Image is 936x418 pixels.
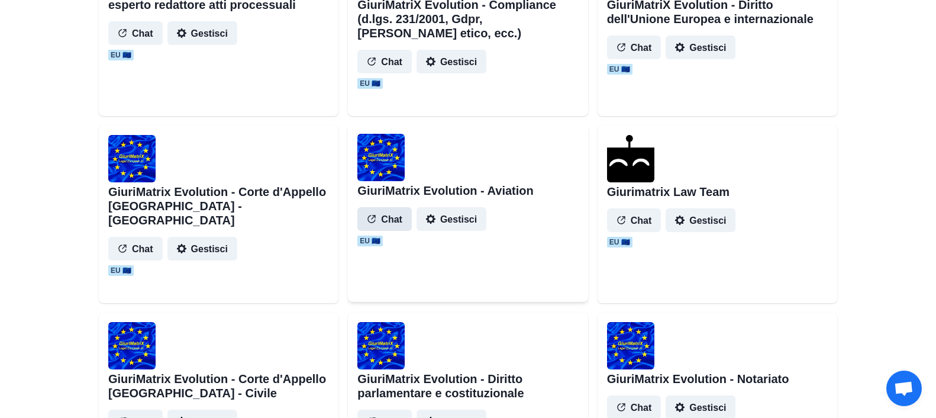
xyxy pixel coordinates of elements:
[108,372,329,400] h2: GiuriMatrix Evolution - Corte d'Appello [GEOGRAPHIC_DATA] - Civile
[357,236,383,246] span: EU 🇪🇺
[607,208,661,232] button: Chat
[108,21,163,45] button: Chat
[607,237,632,247] span: EU 🇪🇺
[607,135,654,182] img: agenthostmascotdark.ico
[607,64,632,75] span: EU 🇪🇺
[357,207,412,231] button: Chat
[357,322,405,369] img: user%2F1706%2F4a3288cf-3ee1-4a86-98fc-4b9c9871b29c
[167,21,237,45] button: Gestisci
[417,207,486,231] button: Gestisci
[886,371,922,406] div: Aprire la chat
[357,134,405,181] img: user%2F1706%2F464d7cf8-ce76-408e-8548-6319e8db152e
[108,265,134,276] span: EU 🇪🇺
[357,78,383,89] span: EU 🇪🇺
[666,36,735,59] button: Gestisci
[108,322,156,369] img: user%2F1706%2Fa7be486d-1765-45ac-963e-5269611346e8
[108,237,163,261] button: Chat
[607,36,661,59] button: Chat
[357,50,412,73] button: Chat
[357,184,533,198] h2: GiuriMatrix Evolution - Aviation
[108,185,329,227] h2: GiuriMatrix Evolution - Corte d'Appello [GEOGRAPHIC_DATA] - [GEOGRAPHIC_DATA]
[108,50,134,60] span: EU 🇪🇺
[607,185,730,199] h2: Giurimatrix Law Team
[607,322,654,369] img: user%2F1706%2Fcd78cf1f-0b10-4fa1-aded-0ecb84d0573d
[417,50,486,73] button: Gestisci
[607,372,789,386] h2: GiuriMatrix Evolution - Notariato
[666,208,735,232] button: Gestisci
[167,237,237,261] button: Gestisci
[108,135,156,182] img: user%2F1706%2F922c1493-52c7-4f70-8b18-047ea0ae002b
[357,372,578,400] h2: GiuriMatrix Evolution - Diritto parlamentare e costituzionale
